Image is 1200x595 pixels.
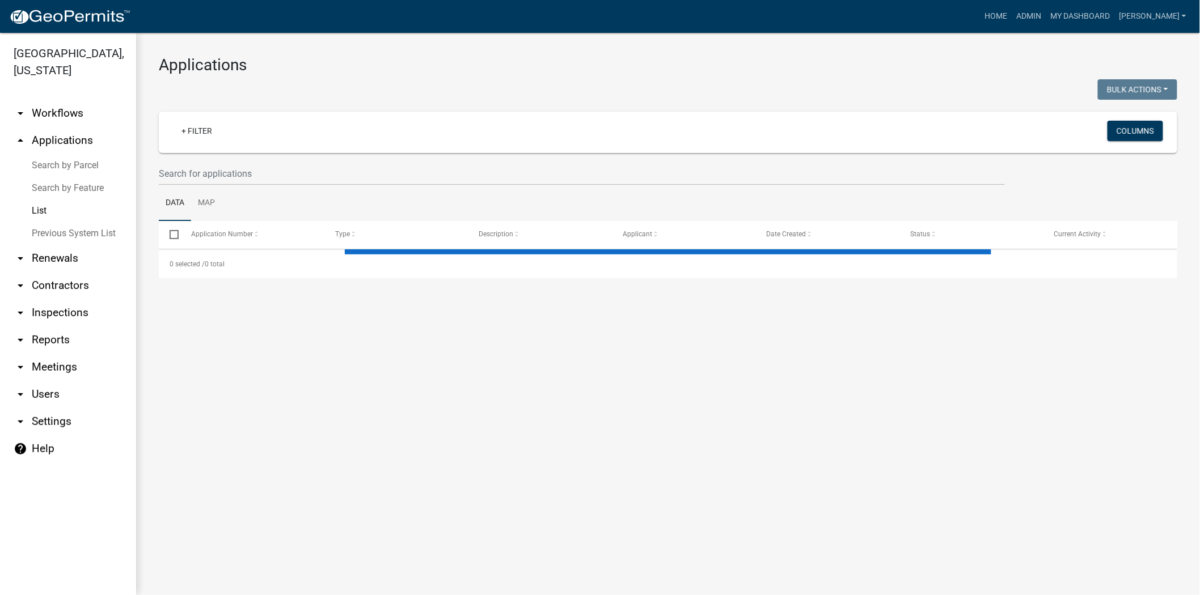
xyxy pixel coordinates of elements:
[14,333,27,347] i: arrow_drop_down
[910,230,930,238] span: Status
[159,250,1177,278] div: 0 total
[14,360,27,374] i: arrow_drop_down
[1098,79,1177,100] button: Bulk Actions
[191,185,222,222] a: Map
[14,388,27,401] i: arrow_drop_down
[623,230,652,238] span: Applicant
[14,252,27,265] i: arrow_drop_down
[335,230,350,238] span: Type
[159,221,180,248] datatable-header-cell: Select
[468,221,612,248] datatable-header-cell: Description
[324,221,468,248] datatable-header-cell: Type
[1054,230,1101,238] span: Current Activity
[767,230,806,238] span: Date Created
[1043,221,1187,248] datatable-header-cell: Current Activity
[479,230,514,238] span: Description
[180,221,324,248] datatable-header-cell: Application Number
[1046,6,1114,27] a: My Dashboard
[159,162,1005,185] input: Search for applications
[14,107,27,120] i: arrow_drop_down
[14,415,27,428] i: arrow_drop_down
[899,221,1043,248] datatable-header-cell: Status
[159,185,191,222] a: Data
[1108,121,1163,141] button: Columns
[980,6,1012,27] a: Home
[14,134,27,147] i: arrow_drop_up
[612,221,756,248] datatable-header-cell: Applicant
[14,442,27,456] i: help
[1114,6,1191,27] a: [PERSON_NAME]
[1012,6,1046,27] a: Admin
[159,56,1177,75] h3: Applications
[755,221,899,248] datatable-header-cell: Date Created
[14,279,27,292] i: arrow_drop_down
[14,306,27,320] i: arrow_drop_down
[192,230,253,238] span: Application Number
[170,260,205,268] span: 0 selected /
[172,121,221,141] a: + Filter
